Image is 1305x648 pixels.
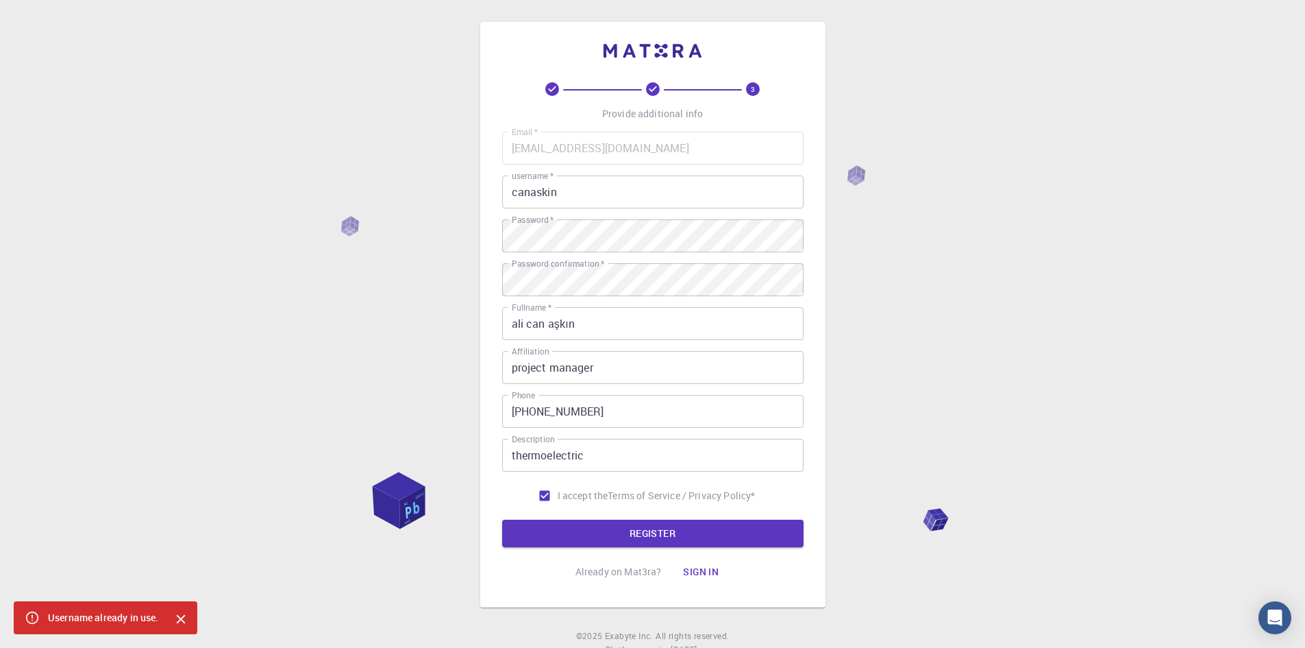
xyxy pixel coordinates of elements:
[575,565,662,579] p: Already on Mat3ra?
[512,214,554,226] label: Password
[48,605,159,630] div: Username already in use.
[605,630,653,641] span: Exabyte Inc.
[512,346,549,357] label: Affiliation
[170,608,192,630] button: Close
[512,302,551,313] label: Fullname
[605,629,653,643] a: Exabyte Inc.
[672,558,730,586] button: Sign in
[576,629,605,643] span: © 2025
[512,126,538,138] label: Email
[512,389,535,401] label: Phone
[558,489,608,503] span: I accept the
[502,520,804,547] button: REGISTER
[608,489,755,503] p: Terms of Service / Privacy Policy *
[602,107,703,121] p: Provide additional info
[608,489,755,503] a: Terms of Service / Privacy Policy*
[512,170,554,182] label: username
[751,84,755,94] text: 3
[512,433,555,445] label: Description
[512,258,604,269] label: Password confirmation
[656,629,729,643] span: All rights reserved.
[1258,601,1291,634] div: Open Intercom Messenger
